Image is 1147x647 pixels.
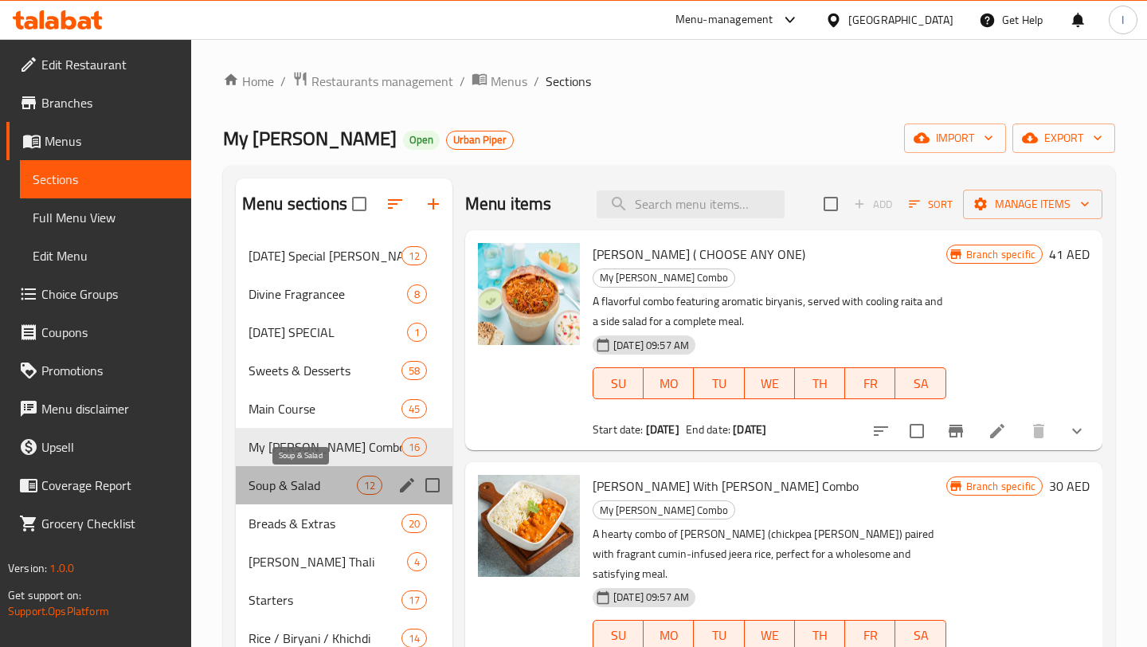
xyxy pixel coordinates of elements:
[223,71,1115,92] nav: breadcrumb
[6,351,191,390] a: Promotions
[6,428,191,466] a: Upsell
[41,55,178,74] span: Edit Restaurant
[236,351,452,390] div: Sweets & Desserts58
[236,275,452,313] div: Divine Fragrancee8
[675,10,773,29] div: Menu-management
[1049,475,1090,497] h6: 30 AED
[401,246,427,265] div: items
[902,372,939,395] span: SA
[909,195,953,214] span: Sort
[593,367,644,399] button: SU
[607,590,695,605] span: [DATE] 09:57 AM
[41,361,178,380] span: Promotions
[223,72,274,91] a: Home
[236,313,452,351] div: [DATE] SPECIAL1
[593,269,734,287] span: My [PERSON_NAME] Combo
[851,624,889,647] span: FR
[343,187,376,221] span: Select all sections
[593,500,735,520] div: My Govinda's Combo
[311,72,453,91] span: Restaurants management
[41,476,178,495] span: Coverage Report
[895,367,945,399] button: SA
[751,624,789,647] span: WE
[249,246,401,265] div: Ganesh Chaturthi Special Modak
[20,160,191,198] a: Sections
[902,624,939,647] span: SA
[898,192,963,217] span: Sort items
[358,478,382,493] span: 12
[6,504,191,543] a: Grocery Checklist
[403,133,440,147] span: Open
[751,372,789,395] span: WE
[6,84,191,122] a: Branches
[6,466,191,504] a: Coverage Report
[447,133,513,147] span: Urban Piper
[249,514,401,533] span: Breads & Extras
[904,124,1006,153] button: import
[745,367,795,399] button: WE
[45,131,178,151] span: Menus
[607,338,695,353] span: [DATE] 09:57 AM
[249,246,401,265] span: [DATE] Special [PERSON_NAME]
[249,476,357,495] span: Soup & Salad
[395,473,419,497] button: edit
[593,419,644,440] span: Start date:
[33,246,178,265] span: Edit Menu
[593,242,805,266] span: [PERSON_NAME] ( CHOOSE ANY ONE)
[478,243,580,345] img: BIRYANI COMBO ( CHOOSE ANY ONE)
[845,367,895,399] button: FR
[249,399,401,418] span: Main Course
[401,590,427,610] div: items
[249,284,407,304] div: Divine Fragrancee
[600,624,637,647] span: SU
[236,237,452,275] div: [DATE] Special [PERSON_NAME]12
[650,624,687,647] span: MO
[402,363,426,378] span: 58
[292,71,453,92] a: Restaurants management
[402,249,426,264] span: 12
[249,361,401,380] div: Sweets & Desserts
[963,190,1102,219] button: Manage items
[41,514,178,533] span: Grocery Checklist
[1012,124,1115,153] button: export
[1067,422,1086,441] svg: Show Choices
[402,593,426,608] span: 17
[478,475,580,577] img: Chana Masala With jeera Rice Combo
[960,247,1042,262] span: Branch specific
[408,325,426,340] span: 1
[700,372,738,395] span: TU
[905,192,957,217] button: Sort
[1058,412,1096,450] button: show more
[593,269,735,288] div: My Govinda's Combo
[401,514,427,533] div: items
[848,192,898,217] span: Add item
[6,313,191,351] a: Coupons
[41,399,178,418] span: Menu disclaimer
[33,208,178,227] span: Full Menu View
[6,45,191,84] a: Edit Restaurant
[41,93,178,112] span: Branches
[1025,128,1102,148] span: export
[900,414,934,448] span: Select to update
[249,552,407,571] div: Govinda's Thali
[600,372,637,395] span: SU
[851,372,889,395] span: FR
[8,601,109,622] a: Support.OpsPlatform
[236,390,452,428] div: Main Course45
[407,284,427,304] div: items
[733,419,766,440] b: [DATE]
[249,590,401,610] div: Starters
[402,440,426,455] span: 16
[20,198,191,237] a: Full Menu View
[644,367,694,399] button: MO
[937,412,975,450] button: Branch-specific-item
[960,479,1042,494] span: Branch specific
[402,402,426,417] span: 45
[236,543,452,581] div: [PERSON_NAME] Thali4
[49,558,74,578] span: 1.0.0
[593,524,946,584] p: A hearty combo of [PERSON_NAME] (chickpea [PERSON_NAME]) paired with fragrant cumin-infused jeera...
[407,552,427,571] div: items
[491,72,527,91] span: Menus
[700,624,738,647] span: TU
